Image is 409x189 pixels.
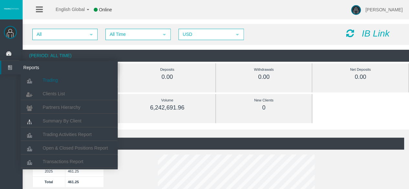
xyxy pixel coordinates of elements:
[3,7,19,10] img: logo.svg
[18,61,82,74] span: Reports
[231,104,297,111] div: 0
[162,32,167,37] span: select
[33,29,85,39] span: All
[134,66,201,73] div: Deposits
[362,28,390,38] i: IB Link
[21,88,118,100] a: Clients List
[1,61,118,74] a: Reports
[179,29,231,39] span: USD
[351,5,361,15] img: user-image
[33,176,65,187] td: Total
[43,105,81,110] span: Partners Hierarchy
[43,132,91,137] span: Trading Activities Report
[65,166,103,176] td: 461.25
[134,73,201,81] div: 0.00
[21,142,118,154] a: Open & Closed Positions Report
[327,66,394,73] div: Net Deposits
[43,91,65,96] span: Clients List
[65,176,103,187] td: 461.25
[231,73,297,81] div: 0.00
[43,159,83,164] span: Transactions Report
[365,7,403,12] span: [PERSON_NAME]
[43,118,81,123] span: Summary By Client
[99,7,112,12] span: Online
[43,145,108,151] span: Open & Closed Positions Report
[106,29,158,39] span: All Time
[21,74,118,86] a: Trading
[134,97,201,104] div: Volume
[327,73,394,81] div: 0.00
[346,29,354,38] i: Reload Dashboard
[21,101,118,113] a: Partners Hierarchy
[231,66,297,73] div: Withdrawals
[21,115,118,127] a: Summary By Client
[23,50,409,62] div: (Period: All Time)
[47,7,85,12] span: English Global
[27,138,404,150] div: (Period: All Time)
[43,78,58,83] span: Trading
[231,97,297,104] div: New Clients
[33,166,65,176] td: 2025
[235,32,240,37] span: select
[21,156,118,167] a: Transactions Report
[89,32,94,37] span: select
[21,129,118,140] a: Trading Activities Report
[134,104,201,111] div: 6,242,691.96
